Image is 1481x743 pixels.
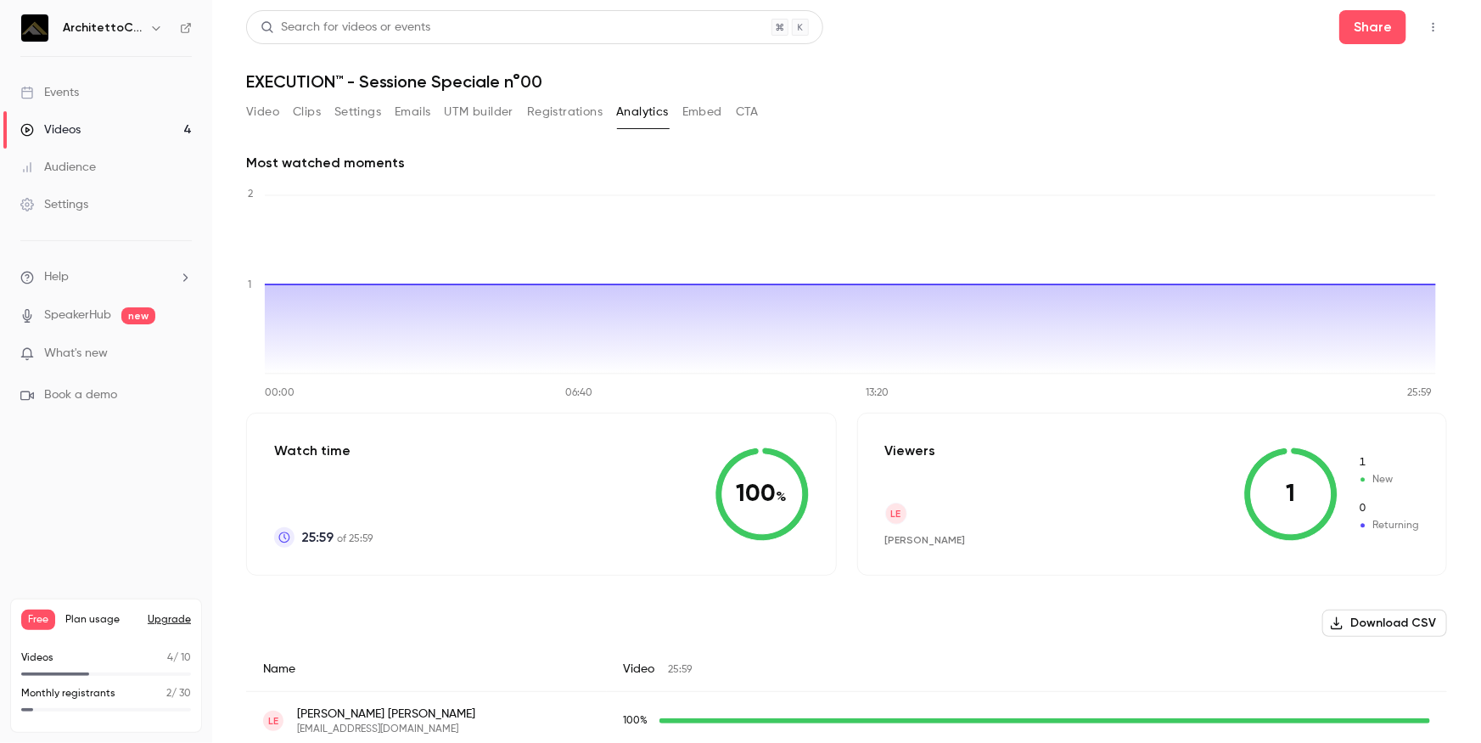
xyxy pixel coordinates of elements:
[21,650,53,666] p: Videos
[171,346,192,362] iframe: Noticeable Trigger
[21,610,55,630] span: Free
[1322,610,1447,637] button: Download CSV
[297,706,475,723] span: [PERSON_NAME] [PERSON_NAME]
[20,159,96,176] div: Audience
[1420,14,1447,41] button: Top Bar Actions
[246,71,1447,92] h1: EXECUTION™ - Sessione Speciale n°00
[44,307,111,324] a: SpeakerHub
[1358,455,1419,470] span: New
[301,527,373,548] p: of 25:59
[261,19,430,37] div: Search for videos or events
[891,506,901,521] span: LE
[1358,472,1419,487] span: New
[885,534,966,546] span: [PERSON_NAME]
[21,686,115,701] p: Monthly registrants
[20,84,79,101] div: Events
[65,613,137,627] span: Plan usage
[148,613,191,627] button: Upgrade
[736,99,759,126] button: CTA
[395,99,430,126] button: Emails
[20,121,81,138] div: Videos
[268,713,278,729] span: LE
[1407,389,1432,399] tspan: 25:59
[624,716,648,726] span: 100 %
[248,189,253,200] tspan: 2
[20,268,192,286] li: help-dropdown-opener
[297,723,475,736] span: [EMAIL_ADDRESS][DOMAIN_NAME]
[293,99,321,126] button: Clips
[63,20,143,37] h6: ArchitettoClub
[445,99,513,126] button: UTM builder
[565,389,592,399] tspan: 06:40
[166,686,191,701] p: / 30
[607,647,1448,692] div: Video
[527,99,603,126] button: Registrations
[246,647,607,692] div: Name
[265,389,295,399] tspan: 00:00
[246,99,279,126] button: Video
[334,99,381,126] button: Settings
[21,14,48,42] img: ArchitettoClub
[682,99,722,126] button: Embed
[669,665,693,675] span: 25:59
[167,650,191,666] p: / 10
[44,345,108,363] span: What's new
[166,689,171,699] span: 2
[44,386,117,404] span: Book a demo
[20,196,88,213] div: Settings
[885,441,936,461] p: Viewers
[44,268,69,286] span: Help
[1358,501,1419,516] span: Returning
[624,713,651,729] span: Replay watch time
[167,653,173,663] span: 4
[866,389,889,399] tspan: 13:20
[274,441,373,461] p: Watch time
[246,153,405,173] h2: Most watched moments
[301,527,334,548] span: 25:59
[1339,10,1406,44] button: Share
[616,99,669,126] button: Analytics
[1358,518,1419,533] span: Returning
[121,307,155,324] span: new
[248,280,251,290] tspan: 1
